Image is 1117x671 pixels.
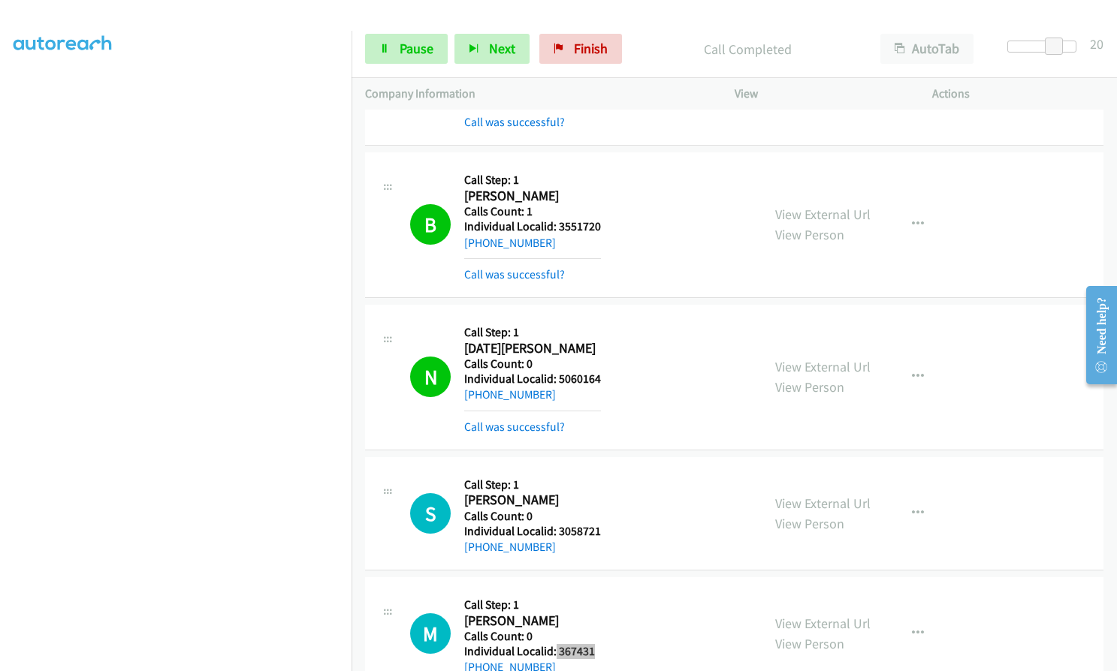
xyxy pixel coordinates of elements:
[932,85,1103,103] p: Actions
[365,85,708,103] p: Company Information
[464,204,601,219] h5: Calls Count: 1
[400,40,433,57] span: Pause
[464,267,565,281] a: Call was successful?
[410,493,451,534] h1: S
[464,115,565,129] a: Call was successful?
[464,612,595,630] h2: [PERSON_NAME]
[410,613,451,654] h1: M
[775,515,844,532] a: View Person
[464,325,601,340] h5: Call Step: 1
[365,34,448,64] a: Pause
[464,492,601,509] h2: [PERSON_NAME]
[464,372,601,387] h5: Individual Localid: 5060164
[880,34,974,64] button: AutoTab
[464,629,595,644] h5: Calls Count: 0
[464,357,601,372] h5: Calls Count: 0
[539,34,622,64] a: Finish
[775,635,844,652] a: View Person
[464,420,565,434] a: Call was successful?
[454,34,530,64] button: Next
[775,206,871,223] a: View External Url
[464,387,556,402] a: [PHONE_NUMBER]
[775,615,871,632] a: View External Url
[464,219,601,234] h5: Individual Localid: 3551720
[464,597,595,612] h5: Call Step: 1
[642,39,853,59] p: Call Completed
[775,495,871,512] a: View External Url
[410,204,451,245] h1: B
[1073,275,1117,395] iframe: Resource Center
[464,540,556,554] a: [PHONE_NUMBER]
[735,85,906,103] p: View
[464,173,601,188] h5: Call Step: 1
[489,40,515,57] span: Next
[775,378,844,396] a: View Person
[775,358,871,375] a: View External Url
[464,477,601,492] h5: Call Step: 1
[464,340,601,357] h2: [DATE][PERSON_NAME]
[410,613,451,654] div: The call is yet to be attempted
[464,524,601,539] h5: Individual Localid: 3058721
[574,40,608,57] span: Finish
[1090,34,1103,54] div: 20
[464,236,556,250] a: [PHONE_NUMBER]
[775,226,844,243] a: View Person
[464,509,601,524] h5: Calls Count: 0
[464,188,601,205] h2: [PERSON_NAME]
[410,357,451,397] h1: N
[464,644,595,659] h5: Individual Localid: 367431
